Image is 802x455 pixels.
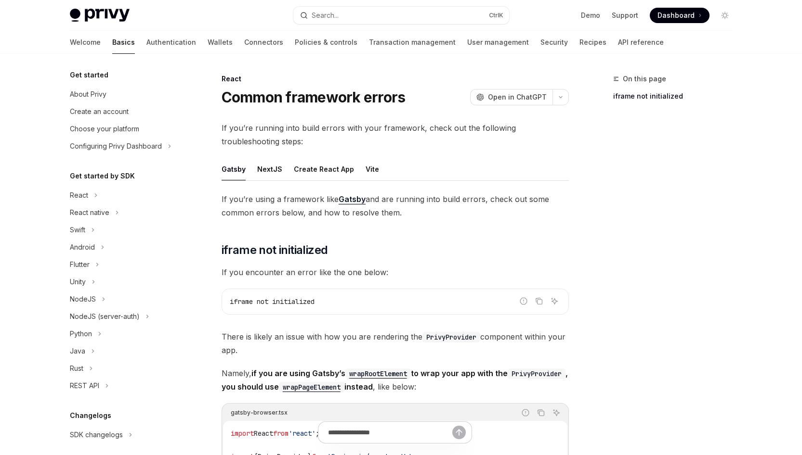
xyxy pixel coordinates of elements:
button: Toggle Python section [62,325,185,342]
div: Java [70,345,85,357]
button: Copy the contents from the code block [533,295,545,307]
div: React [222,74,569,84]
span: If you encounter an error like the one below: [222,265,569,279]
div: Vite [366,158,379,180]
code: PrivyProvider [508,368,565,379]
div: Create an account [70,106,129,117]
h5: Changelogs [70,410,111,421]
span: If you’re running into build errors with your framework, check out the following troubleshooting ... [222,121,569,148]
a: Create an account [62,103,185,120]
input: Ask a question... [328,422,452,443]
strong: if you are using Gatsby’s to wrap your app with the , you should use instead [222,368,568,392]
div: About Privy [70,88,106,100]
a: Connectors [244,31,283,54]
a: wrapRootElement [345,368,411,378]
a: API reference [618,31,664,54]
div: Unity [70,276,86,288]
div: Rust [70,363,83,374]
code: wrapRootElement [345,368,411,379]
div: Create React App [294,158,354,180]
div: Gatsby [222,158,246,180]
span: Ctrl K [489,12,503,19]
a: Policies & controls [295,31,357,54]
div: NextJS [257,158,282,180]
button: Toggle Flutter section [62,256,185,273]
button: Toggle SDK changelogs section [62,426,185,443]
span: Dashboard [657,11,695,20]
div: Swift [70,224,85,236]
a: Recipes [579,31,606,54]
a: Support [612,11,638,20]
button: Open in ChatGPT [470,89,552,105]
div: gatsby-browser.tsx [231,406,288,419]
span: On this page [623,73,666,85]
code: wrapPageElement [279,382,344,392]
code: PrivyProvider [422,332,480,342]
button: Copy the contents from the code block [535,406,547,419]
button: Toggle Swift section [62,221,185,239]
div: React native [70,207,109,218]
a: iframe not initialized [613,88,740,104]
button: Toggle Unity section [62,273,185,291]
span: iframe not initialized [222,242,328,258]
button: Toggle Android section [62,239,185,256]
a: Choose your platform [62,120,185,138]
span: Open in ChatGPT [488,92,547,102]
a: Welcome [70,31,101,54]
a: Dashboard [650,8,710,23]
a: User management [467,31,529,54]
div: Python [70,328,92,340]
button: Toggle React section [62,187,185,204]
button: Send message [452,426,466,439]
div: Android [70,241,95,253]
span: Namely, , like below: [222,367,569,393]
div: REST API [70,380,99,392]
img: light logo [70,9,130,22]
div: React [70,190,88,201]
h5: Get started by SDK [70,170,135,182]
div: NodeJS (server-auth) [70,311,140,322]
a: About Privy [62,86,185,103]
button: Toggle NodeJS (server-auth) section [62,308,185,325]
a: Wallets [208,31,233,54]
a: Transaction management [369,31,456,54]
a: Security [540,31,568,54]
button: Report incorrect code [517,295,530,307]
a: Gatsby [339,194,366,204]
a: Basics [112,31,135,54]
button: Report incorrect code [519,406,532,419]
button: Toggle dark mode [717,8,733,23]
button: Ask AI [550,406,563,419]
span: iframe not initialized [230,297,315,306]
div: Search... [312,10,339,21]
div: NodeJS [70,293,96,305]
button: Open search [293,7,509,24]
span: If you’re using a framework like and are running into build errors, check out some common errors ... [222,192,569,219]
button: Toggle Rust section [62,360,185,377]
button: Toggle Configuring Privy Dashboard section [62,138,185,155]
button: Toggle REST API section [62,377,185,394]
a: Authentication [146,31,196,54]
div: Choose your platform [70,123,139,135]
a: wrapPageElement [279,382,344,392]
button: Toggle Java section [62,342,185,360]
button: Ask AI [548,295,561,307]
span: There is likely an issue with how you are rendering the component within your app. [222,330,569,357]
div: Configuring Privy Dashboard [70,140,162,152]
div: Flutter [70,259,90,270]
h5: Get started [70,69,108,81]
button: Toggle React native section [62,204,185,221]
a: Demo [581,11,600,20]
h1: Common framework errors [222,88,406,106]
button: Toggle NodeJS section [62,291,185,308]
div: SDK changelogs [70,429,123,441]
